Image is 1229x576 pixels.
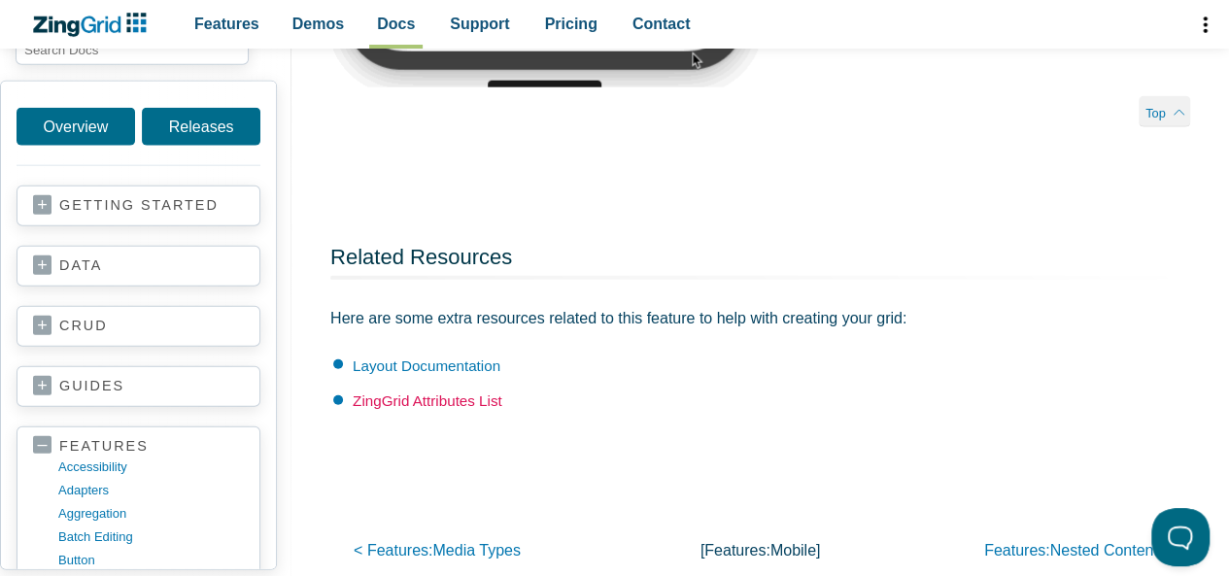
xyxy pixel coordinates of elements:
[632,11,691,37] span: Contact
[33,196,244,216] a: getting started
[770,542,816,559] span: mobile
[58,549,244,572] a: button
[353,357,500,374] a: Layout Documentation
[16,34,249,65] input: search input
[1151,508,1210,566] iframe: Toggle Customer Support
[353,392,502,409] a: ZingGrid Attributes List
[33,377,244,396] a: guides
[377,11,415,37] span: Docs
[194,11,259,37] span: Features
[625,537,896,563] p: [features: ]
[17,108,135,146] a: Overview
[432,542,520,559] span: media types
[33,437,244,456] a: features
[31,13,156,37] a: ZingChart Logo. Click to return to the homepage
[450,11,509,37] span: Support
[545,11,597,37] span: Pricing
[292,11,344,37] span: Demos
[58,479,244,502] a: adapters
[142,108,260,146] a: Releases
[58,502,244,525] a: aggregation
[58,525,244,549] a: batch editing
[330,245,512,269] a: Related Resources
[984,542,1167,559] a: features:nested content>
[354,542,521,559] a: < features:media types
[1049,542,1157,559] span: nested content
[33,317,244,336] a: crud
[58,456,244,479] a: accessibility
[33,256,244,276] a: data
[330,305,1198,331] p: Here are some extra resources related to this feature to help with creating your grid:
